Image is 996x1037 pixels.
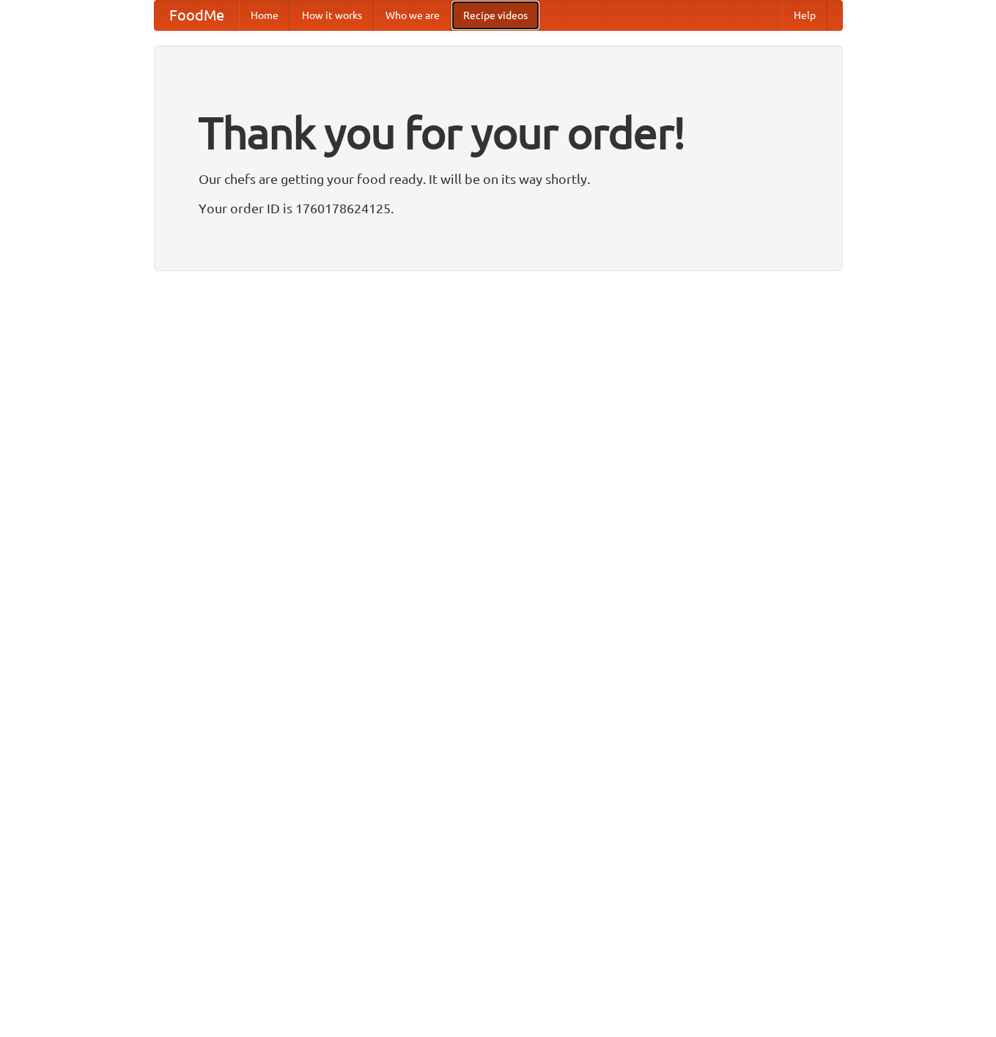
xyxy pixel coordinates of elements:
[451,1,539,30] a: Recipe videos
[199,97,798,168] h1: Thank you for your order!
[199,168,798,190] p: Our chefs are getting your food ready. It will be on its way shortly.
[290,1,374,30] a: How it works
[782,1,827,30] a: Help
[374,1,451,30] a: Who we are
[199,197,798,219] p: Your order ID is 1760178624125.
[239,1,290,30] a: Home
[155,1,239,30] a: FoodMe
